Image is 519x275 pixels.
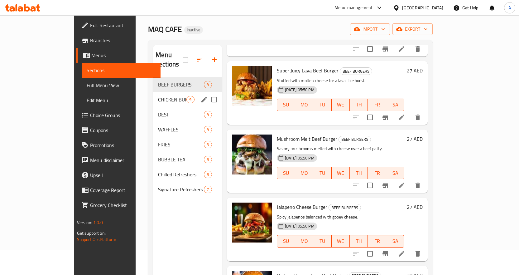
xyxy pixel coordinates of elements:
button: FR [368,99,386,111]
span: Coupons [90,126,156,134]
span: FR [370,237,383,246]
span: BEEF BURGERS [339,136,371,143]
button: SU [277,235,295,248]
a: Support.OpsPlatform [77,235,117,243]
button: TH [350,167,368,179]
h6: 27 AED [407,135,423,143]
a: Edit menu item [398,250,405,258]
span: TU [316,100,329,109]
a: Edit Restaurant [76,18,161,33]
div: Inactive [184,26,203,34]
span: 8 [204,172,211,178]
button: FR [368,167,386,179]
h2: Menu sections [156,50,182,69]
div: Menu-management [334,4,373,12]
a: Menu disclaimer [76,153,161,168]
span: Edit Restaurant [90,22,156,29]
button: edit [199,95,209,104]
span: [DATE] 05:50 PM [282,223,317,229]
span: Promotions [90,141,156,149]
span: MAQ CAFE [148,22,182,36]
a: Edit menu item [398,45,405,53]
div: BEEF BURGERS [329,204,361,211]
span: Edit Menu [87,96,156,104]
span: 9 [204,112,211,118]
a: Coupons [76,123,161,138]
span: [DATE] 05:50 PM [282,87,317,93]
button: WE [332,235,350,248]
span: MO [298,237,311,246]
div: items [204,126,212,133]
span: SA [389,169,402,178]
a: Grocery Checklist [76,198,161,213]
span: FR [370,169,383,178]
button: delete [410,178,425,193]
span: Select to update [363,179,377,192]
h6: 27 AED [407,66,423,75]
div: CHICKEN BURGERS9edit [153,92,222,107]
span: 9 [204,127,211,133]
span: DESI [158,111,204,118]
button: Add section [207,52,222,67]
a: Sections [82,63,161,78]
span: FR [370,100,383,109]
p: Savory mushrooms melted with cheese over a beef patty. [277,145,405,153]
span: 3 [204,142,211,148]
span: Full Menu View [87,81,156,89]
div: items [204,141,212,148]
button: SU [277,99,295,111]
a: Coverage Report [76,183,161,198]
span: FRIES [158,141,204,148]
button: SA [386,167,404,179]
button: TU [313,99,331,111]
a: Edit menu item [398,182,405,189]
span: BEEF BURGERS [340,68,372,75]
span: CHICKEN BURGERS [158,96,186,103]
span: Sort sections [192,52,207,67]
span: TU [316,237,329,246]
span: SA [389,100,402,109]
span: Super Juicy Lava Beef Burger [277,66,339,75]
span: SU [280,237,293,246]
button: WE [332,167,350,179]
a: Full Menu View [82,78,161,93]
button: TU [313,235,331,248]
button: TH [350,99,368,111]
nav: Menu sections [153,75,222,199]
button: SA [386,99,404,111]
span: Menus [91,52,156,59]
span: BEEF BURGERS [158,81,204,88]
span: 8 [204,157,211,163]
button: Branch-specific-item [378,110,393,125]
span: Get support on: [77,229,106,237]
img: Jalapeno Cheese Burger [232,203,272,243]
div: DESI9 [153,107,222,122]
span: Branches [90,37,156,44]
span: Upsell [90,171,156,179]
div: [GEOGRAPHIC_DATA] [402,4,443,11]
div: Signature Refreshers7 [153,182,222,197]
a: Branches [76,33,161,48]
span: WE [334,169,347,178]
span: BEEF BURGERS [329,204,361,211]
span: Chilled Refreshers [158,171,204,178]
span: 9 [204,82,211,88]
div: BEEF BURGERS [339,136,371,143]
span: export [397,25,428,33]
div: items [204,81,212,88]
a: Promotions [76,138,161,153]
div: items [186,96,194,103]
span: Menu disclaimer [90,156,156,164]
div: BEEF BURGERS9 [153,77,222,92]
button: TH [350,235,368,248]
span: 7 [204,187,211,193]
img: Super Juicy Lava Beef Burger [232,66,272,106]
button: Branch-specific-item [378,42,393,56]
span: SU [280,100,293,109]
button: SU [277,167,295,179]
span: WE [334,100,347,109]
span: Sections [87,66,156,74]
button: TU [313,167,331,179]
span: Choice Groups [90,111,156,119]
